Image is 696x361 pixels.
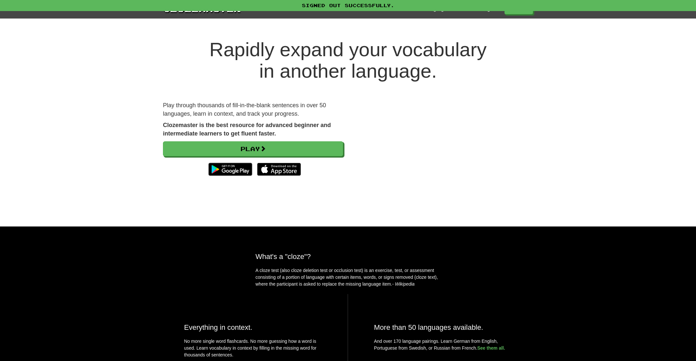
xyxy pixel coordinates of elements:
em: - Wikipedia [392,281,415,287]
h2: More than 50 languages available. [374,323,512,331]
p: A cloze test (also cloze deletion test or occlusion test) is an exercise, test, or assessment con... [255,267,441,288]
strong: Clozemaster is the best resource for advanced beginner and intermediate learners to get fluent fa... [163,122,331,137]
a: Play [163,141,343,156]
p: And over 170 language pairings. Learn German from English, Portuguese from Swedish, or Russian fr... [374,338,512,352]
img: Download_on_the_App_Store_Badge_US-UK_135x40-25178aeef6eb6b83b96f5f2d004eda3bffbb37122de64afbaef7... [257,163,301,176]
img: Get it on Google Play [205,160,255,179]
h2: What's a "cloze"? [255,252,441,261]
a: See them all. [477,345,505,351]
h2: Everything in context. [184,323,322,331]
p: Play through thousands of fill-in-the-blank sentences in over 50 languages, learn in context, and... [163,101,343,118]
